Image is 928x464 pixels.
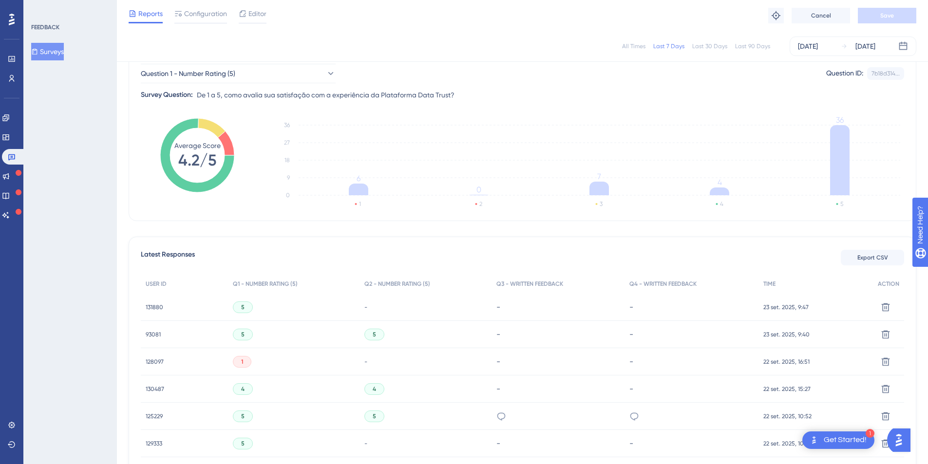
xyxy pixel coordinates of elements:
span: Reports [138,8,163,19]
div: Get Started! [824,435,867,445]
span: 22 set. 2025, 15:27 [763,385,811,393]
span: 129333 [146,440,162,447]
button: Save [858,8,916,23]
tspan: 4 [718,178,722,187]
span: 5 [241,412,245,420]
span: Save [880,12,894,19]
div: - [629,439,753,448]
span: 5 [241,440,245,447]
span: Need Help? [23,2,61,14]
div: - [496,384,620,393]
tspan: 0 [286,192,290,199]
span: TIME [763,280,776,288]
span: Editor [248,8,266,19]
span: Cancel [811,12,831,19]
text: 5 [840,201,843,207]
span: 22 set. 2025, 10:52 [763,412,812,420]
span: 93081 [146,331,161,338]
div: FEEDBACK [31,23,59,31]
span: - [364,303,367,311]
div: - [629,357,753,366]
span: Q3 - WRITTEN FEEDBACK [496,280,563,288]
button: Surveys [31,43,64,60]
div: Question ID: [826,67,863,80]
span: - [364,358,367,366]
tspan: 7 [597,172,601,181]
span: USER ID [146,280,167,288]
tspan: 36 [836,115,844,125]
tspan: 9 [287,174,290,181]
text: 2 [479,201,482,207]
div: - [629,330,753,339]
tspan: Average Score [174,142,221,149]
tspan: 0 [476,185,481,194]
span: Latest Responses [141,249,195,266]
div: Last 90 Days [735,42,770,50]
span: 1 [241,358,243,366]
span: 23 set. 2025, 9:47 [763,303,809,311]
span: 5 [373,331,376,338]
div: Last 30 Days [692,42,727,50]
span: Question 1 - Number Rating (5) [141,68,235,79]
text: 1 [359,201,361,207]
span: Q1 - NUMBER RATING (5) [233,280,298,288]
div: - [496,357,620,366]
div: - [496,439,620,448]
span: 4 [241,385,245,393]
span: 22 set. 2025, 16:51 [763,358,810,366]
span: 128097 [146,358,164,366]
span: 4 [373,385,376,393]
img: launcher-image-alternative-text [808,434,820,446]
div: Last 7 Days [653,42,684,50]
div: - [629,384,753,393]
div: All Times [622,42,645,50]
iframe: UserGuiding AI Assistant Launcher [887,426,916,455]
div: 1 [866,429,874,438]
div: 7b18d314... [871,70,900,77]
button: Cancel [792,8,850,23]
span: 131880 [146,303,163,311]
div: - [629,302,753,312]
div: Open Get Started! checklist, remaining modules: 1 [802,431,874,449]
span: 130487 [146,385,164,393]
div: Survey Question: [141,89,193,101]
tspan: 6 [357,174,360,183]
span: ACTION [878,280,899,288]
span: Q4 - WRITTEN FEEDBACK [629,280,697,288]
span: 5 [373,412,376,420]
span: 5 [241,303,245,311]
span: 125229 [146,412,163,420]
tspan: 36 [284,122,290,129]
div: - [496,302,620,312]
span: - [364,440,367,447]
div: [DATE] [855,40,875,52]
button: Question 1 - Number Rating (5) [141,64,336,83]
tspan: 18 [284,157,290,164]
span: 23 set. 2025, 9:40 [763,331,810,338]
tspan: 4.2/5 [178,151,216,169]
span: Q2 - NUMBER RATING (5) [364,280,430,288]
span: 5 [241,331,245,338]
span: De 1 a 5, como avalia sua satisfação com a experiência da Plataforma Data Trust? [197,89,455,101]
div: [DATE] [798,40,818,52]
tspan: 27 [284,139,290,146]
button: Export CSV [841,250,904,265]
div: - [496,330,620,339]
span: Export CSV [857,254,888,261]
text: 4 [720,201,723,207]
text: 3 [600,201,603,207]
span: 22 set. 2025, 10:38 [763,440,812,447]
span: Configuration [184,8,227,19]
